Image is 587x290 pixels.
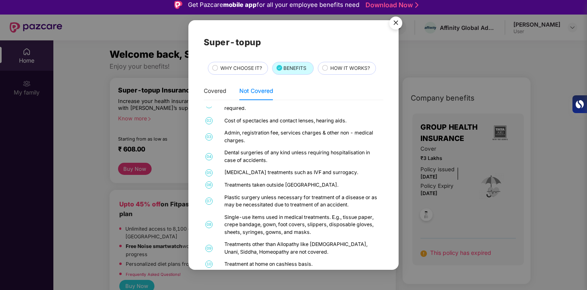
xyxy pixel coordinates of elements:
[224,117,382,125] div: Cost of spectacles and contact lenses, hearing aids.
[220,65,262,72] span: WHY CHOOSE IT?
[224,169,382,177] div: [MEDICAL_DATA] treatments such as IVF and surrogacy.
[204,86,226,95] div: Covered
[223,1,257,8] strong: mobile app
[205,181,213,189] span: 06
[205,153,213,160] span: 04
[224,194,382,209] div: Plastic surgery unless necessary for treatment of a disease or as may be necessitated due to trea...
[205,261,213,268] span: 10
[365,1,416,9] a: Download Now
[205,245,213,252] span: 09
[224,149,382,164] div: Dental surgeries of any kind unless requiring hospitalisation in case of accidents.
[283,65,306,72] span: BENEFITS
[205,133,213,141] span: 03
[205,198,213,205] span: 07
[205,169,213,177] span: 05
[224,181,382,189] div: Treatments taken outside [GEOGRAPHIC_DATA].
[224,214,382,236] div: Single-use items used in medical treatments. E.g., tissue paper, crepe bandage, gown, foot covers...
[204,36,384,49] h2: Super-topup
[239,86,273,95] div: Not Covered
[224,129,382,144] div: Admin, registration fee, services charges & other non - medical charges.
[224,261,382,268] div: Treatment at home on cashless basis.
[384,13,406,34] button: Close
[224,241,382,256] div: Treatments other than Allopathy like [DEMOGRAPHIC_DATA], Unani, Siddha, Homeopathy are not covered.
[384,13,407,36] img: svg+xml;base64,PHN2ZyB4bWxucz0iaHR0cDovL3d3dy53My5vcmcvMjAwMC9zdmciIHdpZHRoPSI1NiIgaGVpZ2h0PSI1Ni...
[174,1,182,9] img: Logo
[205,117,213,124] span: 02
[415,1,418,9] img: Stroke
[330,65,370,72] span: HOW IT WORKS?
[205,221,213,228] span: 08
